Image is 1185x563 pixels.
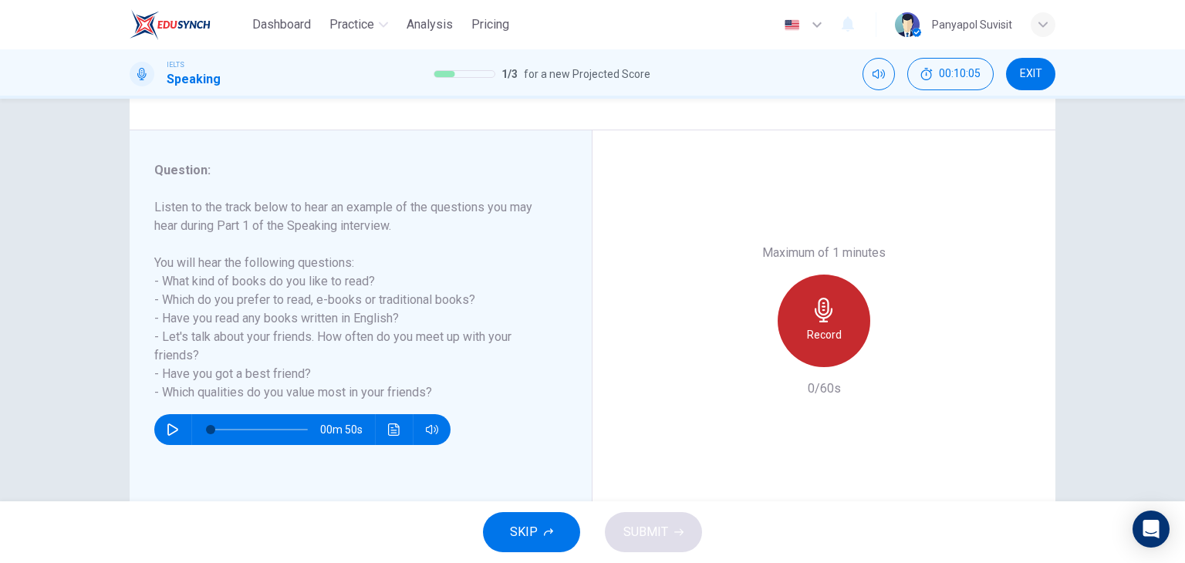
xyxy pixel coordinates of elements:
span: Dashboard [252,15,311,34]
h6: Question : [154,161,549,180]
button: EXIT [1006,58,1055,90]
button: Dashboard [246,11,317,39]
span: SKIP [510,521,538,543]
h6: Listen to the track below to hear an example of the questions you may hear during Part 1 of the S... [154,198,549,402]
div: Panyapol Suvisit [932,15,1012,34]
span: Analysis [407,15,453,34]
span: 1 / 3 [501,65,518,83]
button: Click to see the audio transcription [382,414,407,445]
button: Record [778,275,870,367]
div: Open Intercom Messenger [1133,511,1170,548]
div: Mute [863,58,895,90]
button: SKIP [483,512,580,552]
span: Practice [329,15,374,34]
button: Pricing [465,11,515,39]
span: Pricing [471,15,509,34]
button: Analysis [400,11,459,39]
h6: Maximum of 1 minutes [762,244,886,262]
img: en [782,19,802,31]
a: EduSynch logo [130,9,246,40]
span: 00m 50s [320,414,375,445]
h1: Speaking [167,70,221,89]
div: Hide [907,58,994,90]
button: 00:10:05 [907,58,994,90]
button: Practice [323,11,394,39]
span: for a new Projected Score [524,65,650,83]
h6: Record [807,325,842,344]
img: EduSynch logo [130,9,211,40]
span: 00:10:05 [939,68,981,80]
span: IELTS [167,59,184,70]
img: Profile picture [895,12,920,37]
h6: 0/60s [808,379,841,398]
span: EXIT [1020,68,1042,80]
